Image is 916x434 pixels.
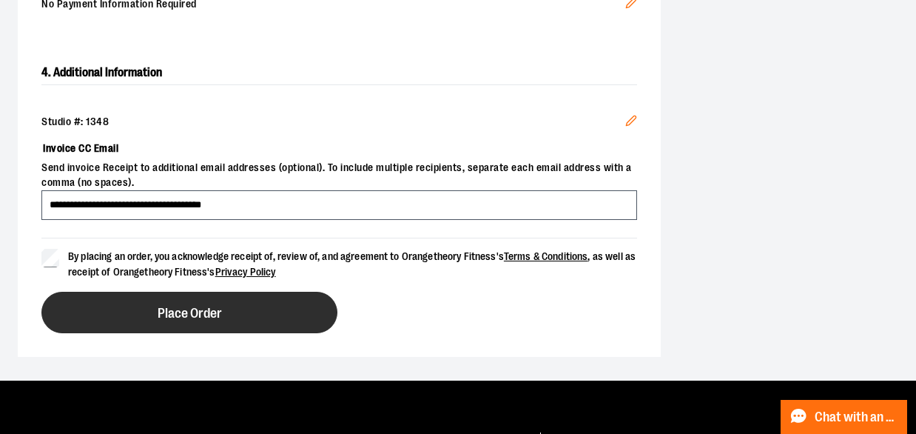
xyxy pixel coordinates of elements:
[781,400,908,434] button: Chat with an Expert
[41,136,637,161] label: Invoice CC Email
[41,161,637,190] span: Send invoice Receipt to additional email addresses (optional). To include multiple recipients, se...
[41,115,637,130] div: Studio #: 1348
[504,250,588,262] a: Terms & Conditions
[68,250,636,278] span: By placing an order, you acknowledge receipt of, review of, and agreement to Orangetheory Fitness...
[41,61,637,85] h2: 4. Additional Information
[613,103,649,143] button: Edit
[158,307,222,321] span: Place Order
[215,266,276,278] a: Privacy Policy
[815,410,898,424] span: Chat with an Expert
[41,249,59,267] input: By placing an order, you acknowledge receipt of, review of, and agreement to Orangetheory Fitness...
[41,292,337,333] button: Place Order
